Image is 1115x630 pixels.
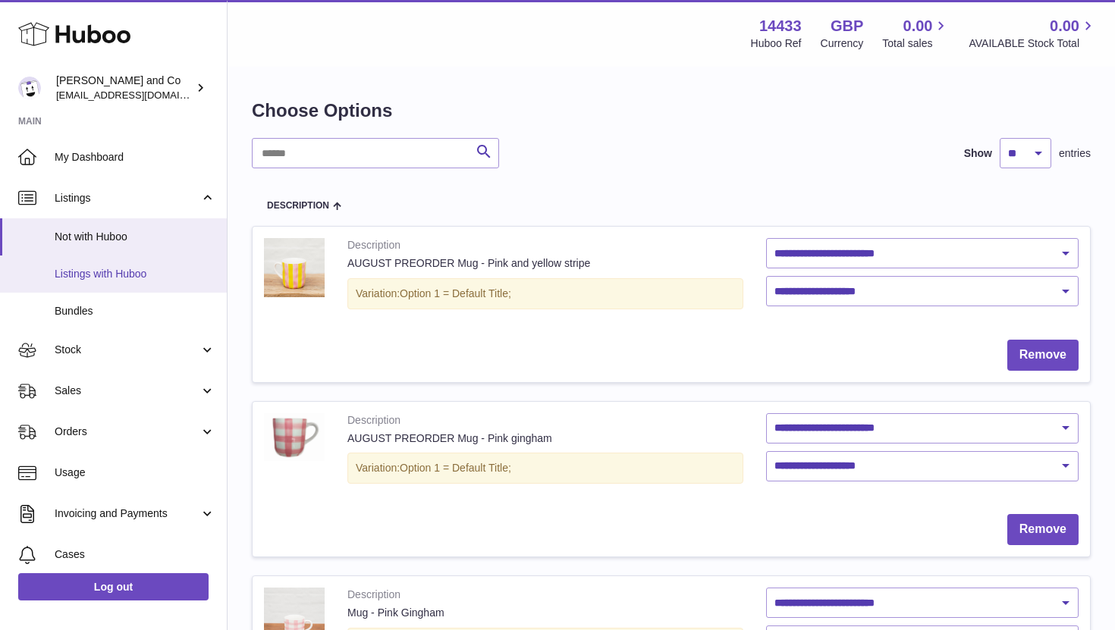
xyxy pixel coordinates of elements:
[18,573,209,600] a: Log out
[55,384,199,398] span: Sales
[55,267,215,281] span: Listings with Huboo
[55,304,215,318] span: Bundles
[969,36,1097,51] span: AVAILABLE Stock Total
[1050,16,1079,36] span: 0.00
[759,16,802,36] strong: 14433
[347,431,743,446] div: AUGUST PREORDER Mug - Pink gingham
[1007,340,1079,371] a: Remove
[264,413,325,462] img: 13A51D80-77CB-4CE2-9FD9-D76FB66EA9FF.jpg
[969,16,1097,51] a: 0.00 AVAILABLE Stock Total
[964,146,992,161] label: Show
[903,16,933,36] span: 0.00
[347,238,743,256] strong: Description
[55,191,199,205] span: Listings
[347,588,743,606] strong: Description
[347,256,743,271] div: AUGUST PREORDER Mug - Pink and yellow stripe
[400,462,511,474] span: Option 1 = Default Title;
[56,89,223,101] span: [EMAIL_ADDRESS][DOMAIN_NAME]
[347,453,743,484] div: Variation:
[55,547,215,562] span: Cases
[882,36,950,51] span: Total sales
[55,230,215,244] span: Not with Huboo
[55,506,199,521] span: Invoicing and Payments
[18,77,41,99] img: kirsty@nossandco.com.au
[55,465,215,480] span: Usage
[347,606,743,620] div: Mug - Pink Gingham
[267,201,329,211] span: Description
[55,343,199,357] span: Stock
[831,16,863,36] strong: GBP
[56,74,193,102] div: [PERSON_NAME] and Co
[400,287,511,299] span: Option 1 = Default Title;
[55,150,215,165] span: My Dashboard
[347,413,743,431] strong: Description
[252,99,1091,123] h1: Choose Options
[347,278,743,309] div: Variation:
[264,238,325,297] img: IMG_AD2D50A41190-1.jpg
[55,425,199,439] span: Orders
[751,36,802,51] div: Huboo Ref
[821,36,864,51] div: Currency
[1007,514,1079,545] a: Remove
[1059,146,1091,161] span: entries
[882,16,950,51] a: 0.00 Total sales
